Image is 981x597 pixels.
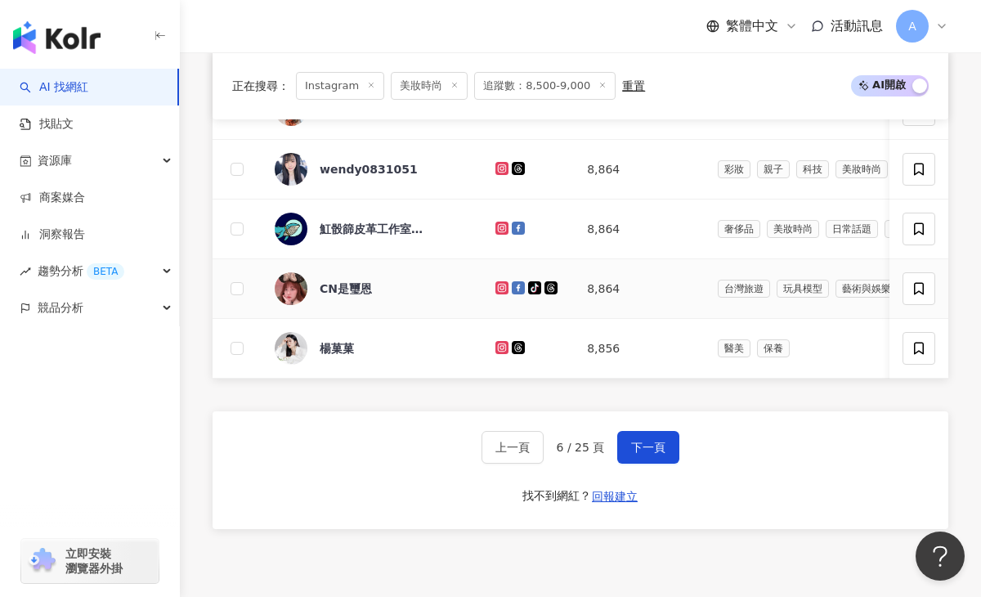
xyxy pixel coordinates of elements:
span: 活動訊息 [831,18,883,34]
a: searchAI 找網紅 [20,79,88,96]
td: 8,864 [574,259,704,319]
span: 美妝時尚 [391,72,468,100]
a: KOL AvatarCN是璽恩 [275,272,469,305]
span: 追蹤數：8,500-9,000 [474,72,616,100]
span: 上一頁 [495,441,530,454]
a: 找貼文 [20,116,74,132]
button: 回報建立 [591,483,638,509]
span: 競品分析 [38,290,83,326]
a: 商案媒合 [20,190,85,206]
img: KOL Avatar [275,213,307,245]
span: 醫療與健康 [885,220,947,238]
div: 魟骰篩皮革工作室 HongSaisai Leather [320,221,426,237]
div: 楊菓菓 [320,340,354,357]
td: 8,856 [574,319,704,379]
div: 重置 [622,79,645,92]
button: 下一頁 [617,431,679,464]
span: 親子 [757,160,790,178]
img: chrome extension [26,548,58,574]
td: 8,864 [574,140,704,200]
span: 6 / 25 頁 [557,441,605,454]
a: chrome extension立即安裝 瀏覽器外掛 [21,539,159,583]
div: CN是璽恩 [320,281,372,297]
div: BETA [87,263,124,280]
img: KOL Avatar [275,272,307,305]
td: 8,864 [574,200,704,259]
span: 美妝時尚 [835,160,888,178]
span: 科技 [796,160,829,178]
span: 台灣旅遊 [718,280,770,298]
span: 玩具模型 [777,280,829,298]
span: 美妝時尚 [767,220,819,238]
span: 日常話題 [826,220,878,238]
img: logo [13,21,101,54]
span: 回報建立 [592,490,638,503]
span: 保養 [757,339,790,357]
span: 立即安裝 瀏覽器外掛 [65,546,123,576]
span: 藝術與娛樂 [835,280,898,298]
span: 資源庫 [38,142,72,179]
a: KOL Avatarwendy0831051 [275,153,469,186]
span: 正在搜尋 ： [232,79,289,92]
span: A [908,17,916,35]
a: KOL Avatar魟骰篩皮革工作室 HongSaisai Leather [275,213,469,245]
div: wendy0831051 [320,161,418,177]
iframe: Help Scout Beacon - Open [916,532,965,581]
button: 上一頁 [482,431,544,464]
a: KOL Avatar楊菓菓 [275,332,469,365]
span: 趨勢分析 [38,253,124,290]
img: KOL Avatar [275,332,307,365]
span: 繁體中文 [726,17,778,35]
div: 找不到網紅？ [522,488,591,505]
span: rise [20,266,31,277]
span: 下一頁 [631,441,665,454]
span: 彩妝 [718,160,750,178]
a: 洞察報告 [20,227,85,243]
span: Instagram [296,72,384,100]
span: 奢侈品 [718,220,760,238]
span: 醫美 [718,339,750,357]
img: KOL Avatar [275,153,307,186]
